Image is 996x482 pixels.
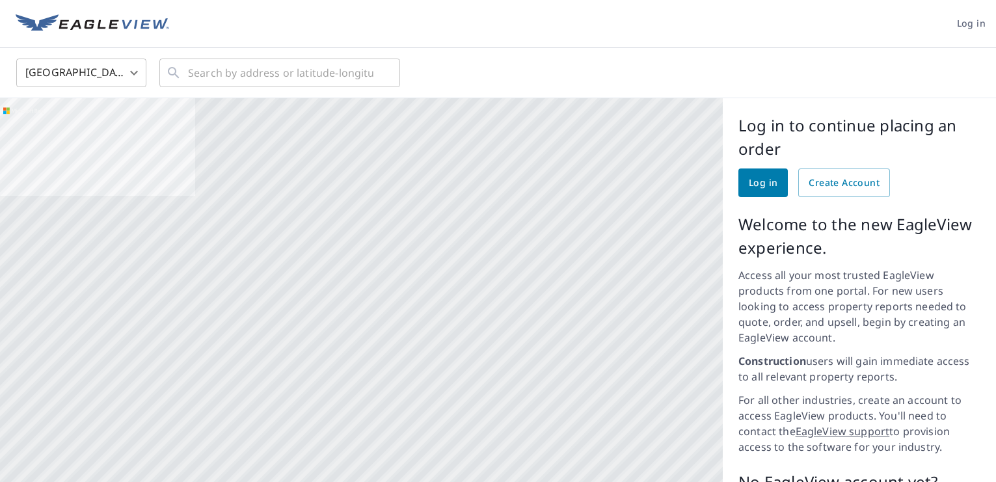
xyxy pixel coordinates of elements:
a: Create Account [798,168,890,197]
input: Search by address or latitude-longitude [188,55,373,91]
span: Create Account [809,175,880,191]
img: EV Logo [16,14,169,34]
strong: Construction [738,354,806,368]
p: For all other industries, create an account to access EagleView products. You'll need to contact ... [738,392,980,455]
p: Welcome to the new EagleView experience. [738,213,980,260]
a: EagleView support [796,424,890,438]
p: Access all your most trusted EagleView products from one portal. For new users looking to access ... [738,267,980,345]
p: Log in to continue placing an order [738,114,980,161]
a: Log in [738,168,788,197]
p: users will gain immediate access to all relevant property reports. [738,353,980,384]
span: Log in [749,175,777,191]
span: Log in [957,16,986,32]
div: [GEOGRAPHIC_DATA] [16,55,146,91]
